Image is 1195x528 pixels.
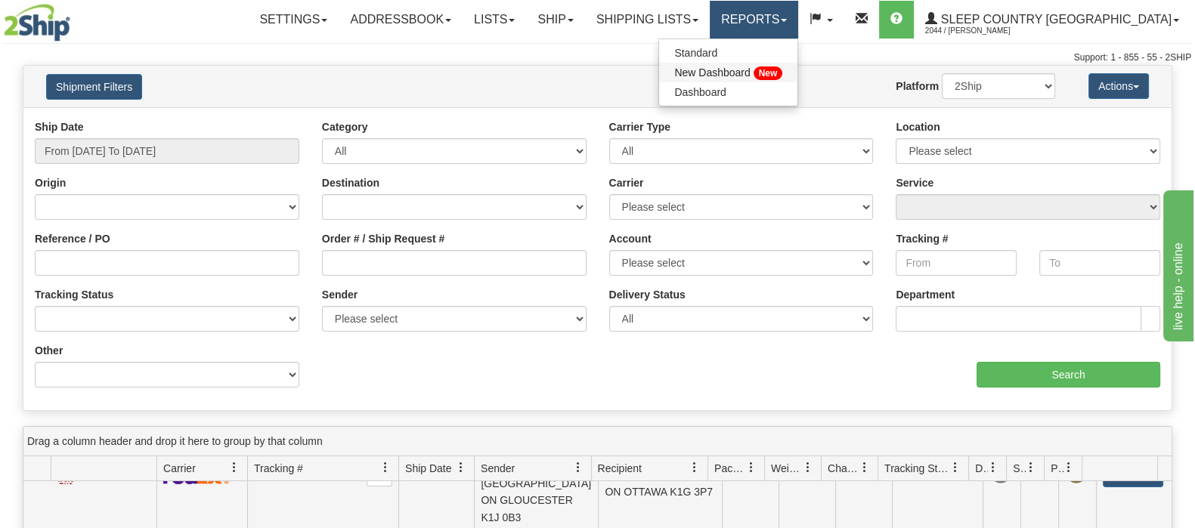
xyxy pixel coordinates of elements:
[1039,250,1160,276] input: To
[609,287,686,302] label: Delivery Status
[373,455,398,480] a: Tracking # filter column settings
[35,119,84,134] label: Ship Date
[163,461,196,476] span: Carrier
[896,175,933,190] label: Service
[35,343,63,358] label: Other
[35,287,113,302] label: Tracking Status
[609,175,644,190] label: Carrier
[23,427,1172,456] div: grid grouping header
[795,455,821,480] a: Weight filter column settings
[714,461,746,476] span: Packages
[405,461,451,476] span: Ship Date
[682,455,707,480] a: Recipient filter column settings
[884,461,950,476] span: Tracking Status
[248,1,339,39] a: Settings
[322,119,368,134] label: Category
[35,175,66,190] label: Origin
[46,74,142,100] button: Shipment Filters
[1056,455,1082,480] a: Pickup Status filter column settings
[4,51,1191,64] div: Support: 1 - 855 - 55 - 2SHIP
[35,231,110,246] label: Reference / PO
[526,1,584,39] a: Ship
[448,455,474,480] a: Ship Date filter column settings
[896,79,939,94] label: Platform
[896,250,1017,276] input: From
[852,455,878,480] a: Charge filter column settings
[598,461,642,476] span: Recipient
[977,362,1160,388] input: Search
[975,461,988,476] span: Delivery Status
[828,461,859,476] span: Charge
[937,13,1172,26] span: Sleep Country [GEOGRAPHIC_DATA]
[221,455,247,480] a: Carrier filter column settings
[659,63,797,82] a: New Dashboard New
[322,175,379,190] label: Destination
[710,1,798,39] a: Reports
[1160,187,1193,341] iframe: chat widget
[943,455,968,480] a: Tracking Status filter column settings
[463,1,526,39] a: Lists
[322,231,445,246] label: Order # / Ship Request #
[585,1,710,39] a: Shipping lists
[322,287,358,302] label: Sender
[1088,73,1149,99] button: Actions
[1051,461,1063,476] span: Pickup Status
[754,66,783,80] span: New
[11,9,140,27] div: live help - online
[481,461,515,476] span: Sender
[1065,463,1086,484] span: Pickup Not Assigned
[254,461,303,476] span: Tracking #
[1018,455,1044,480] a: Shipment Issues filter column settings
[896,231,948,246] label: Tracking #
[659,82,797,102] a: Dashboard
[914,1,1190,39] a: Sleep Country [GEOGRAPHIC_DATA] 2044 / [PERSON_NAME]
[925,23,1039,39] span: 2044 / [PERSON_NAME]
[989,463,1011,484] span: Unknown
[980,455,1006,480] a: Delivery Status filter column settings
[565,455,591,480] a: Sender filter column settings
[674,66,750,79] span: New Dashboard
[771,461,803,476] span: Weight
[896,287,955,302] label: Department
[609,119,670,134] label: Carrier Type
[339,1,463,39] a: Addressbook
[609,231,652,246] label: Account
[896,119,940,134] label: Location
[674,47,717,59] span: Standard
[674,86,726,98] span: Dashboard
[659,43,797,63] a: Standard
[4,4,70,42] img: logo2044.jpg
[738,455,764,480] a: Packages filter column settings
[1013,461,1026,476] span: Shipment Issues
